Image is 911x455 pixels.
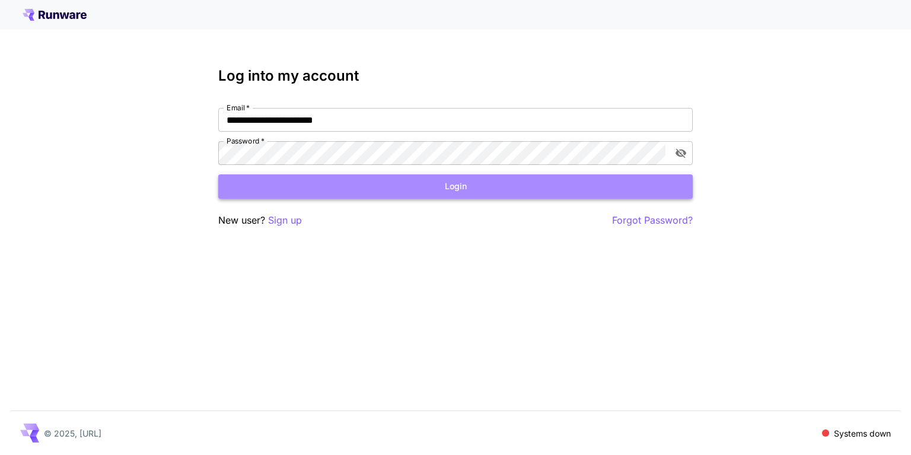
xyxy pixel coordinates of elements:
p: Systems down [834,427,891,440]
button: Sign up [268,213,302,228]
label: Email [227,103,250,113]
p: New user? [218,213,302,228]
h3: Log into my account [218,68,693,84]
button: toggle password visibility [670,142,692,164]
p: © 2025, [URL] [44,427,101,440]
button: Login [218,174,693,199]
button: Forgot Password? [612,213,693,228]
label: Password [227,136,265,146]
